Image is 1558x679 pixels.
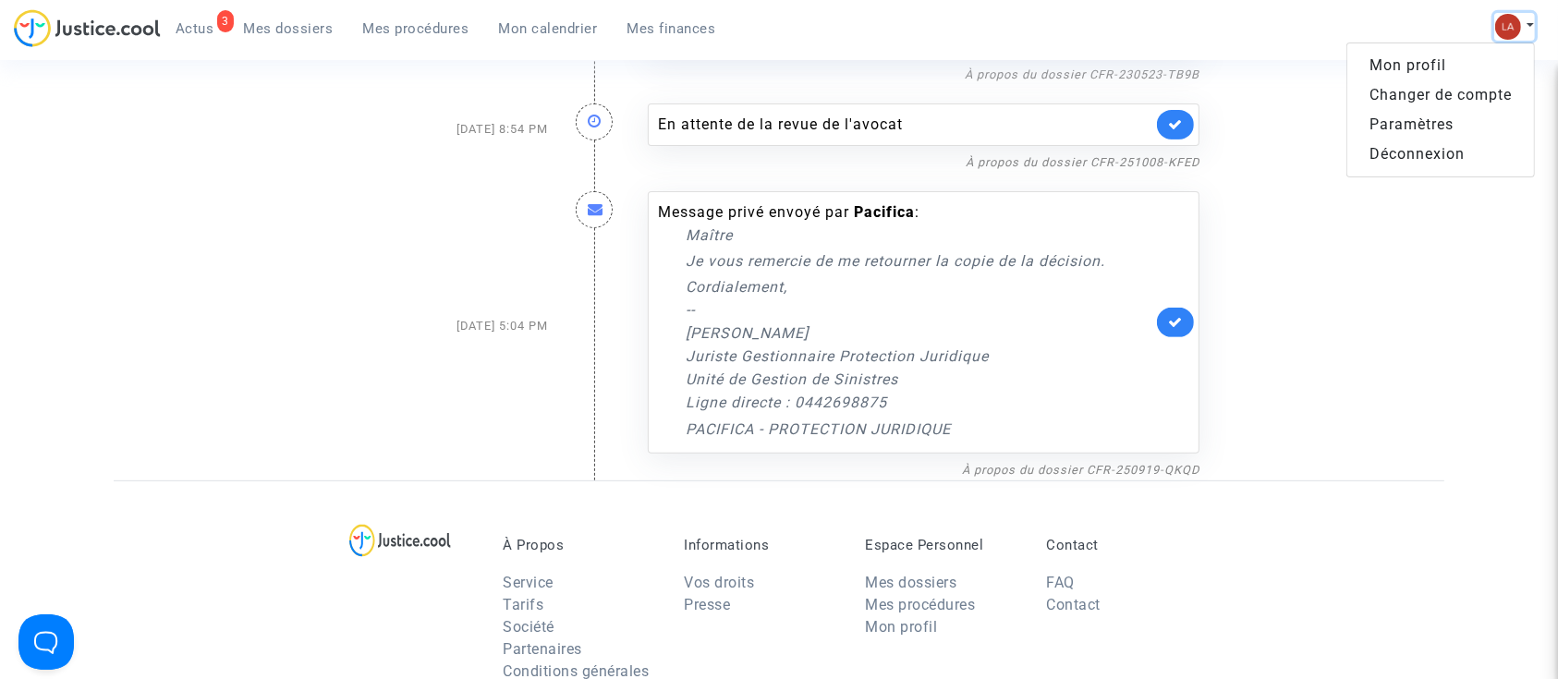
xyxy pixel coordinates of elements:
span: Juriste Gestionnaire Protection Juridique [686,347,989,365]
a: À propos du dossier CFR-251008-KFED [966,155,1199,169]
a: Paramètres [1347,110,1534,139]
span: Unité de Gestion de Sinistres [686,370,898,388]
img: jc-logo.svg [14,9,161,47]
a: Mes dossiers [865,574,956,591]
div: En attente de la revue de l'avocat [658,114,1152,136]
div: 3 [217,10,234,32]
a: Presse [684,596,730,613]
a: Service [503,574,554,591]
div: [DATE] 5:04 PM [345,173,562,480]
span: Ligne directe : 0442698875 [686,394,887,411]
div: [DATE] 8:54 PM [345,85,562,173]
span: [PERSON_NAME] [686,324,809,342]
a: Mon calendrier [484,15,613,42]
img: logo-lg.svg [349,524,452,557]
a: Mon profil [865,618,937,636]
a: Mes finances [613,15,731,42]
a: FAQ [1046,574,1075,591]
span: Mon calendrier [499,20,598,37]
a: Société [503,618,554,636]
p: PACIFICA - PROTECTION JURIDIQUE [686,418,1152,441]
a: À propos du dossier CFR-230523-TB9B [965,67,1199,81]
span: Mes dossiers [244,20,334,37]
p: Contact [1046,537,1199,553]
a: 3Actus [161,15,229,42]
a: Tarifs [503,596,543,613]
a: Contact [1046,596,1101,613]
p: Je vous remercie de me retourner la copie de la décision. [686,249,1152,273]
a: Vos droits [684,574,754,591]
a: Partenaires [503,640,582,658]
a: Mes procédures [865,596,975,613]
a: Mon profil [1347,51,1534,80]
p: Informations [684,537,837,553]
p: Espace Personnel [865,537,1018,553]
p: Maître [686,224,1152,247]
p: À Propos [503,537,656,553]
a: Déconnexion [1347,139,1534,169]
a: Mes procédures [348,15,484,42]
a: Mes dossiers [229,15,348,42]
span: Actus [176,20,214,37]
img: 3f9b7d9779f7b0ffc2b90d026f0682a9 [1495,14,1521,40]
span: Cordialement, [686,278,787,296]
span: Mes procédures [363,20,469,37]
a: À propos du dossier CFR-250919-QKQD [962,463,1199,477]
span: Mes finances [627,20,716,37]
b: Pacifica [854,203,915,221]
div: Message privé envoyé par : [658,201,1152,441]
a: Changer de compte [1347,80,1534,110]
iframe: Help Scout Beacon - Open [18,614,74,670]
span: -- [686,301,695,319]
